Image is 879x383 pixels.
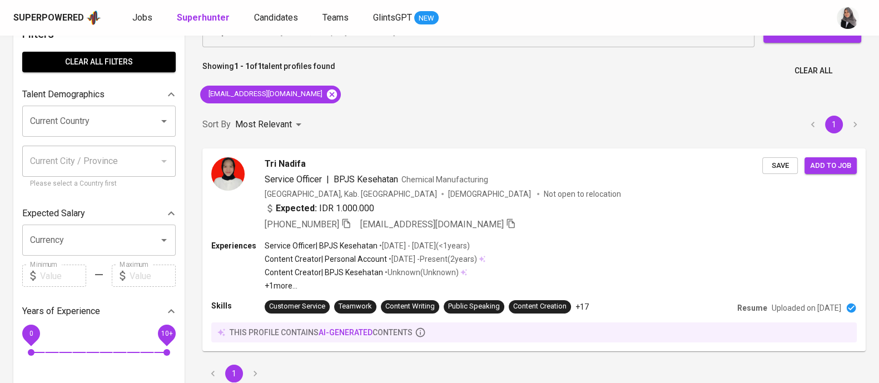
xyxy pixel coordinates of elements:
nav: pagination navigation [202,365,266,382]
span: Teams [322,12,349,23]
div: Expected Salary [22,202,176,225]
a: Candidates [254,11,300,25]
span: | [326,173,329,186]
img: app logo [86,9,101,26]
input: Value [130,265,176,287]
span: Jobs [132,12,152,23]
button: Clear All [790,61,837,81]
span: NEW [414,13,439,24]
p: Talent Demographics [22,88,105,101]
span: BPJS Kesehatan [334,174,398,185]
p: Sort By [202,118,231,131]
p: • [DATE] - [DATE] ( <1 years ) [378,240,470,251]
b: 1 - 1 [234,62,250,71]
div: Content Writing [385,301,435,312]
button: page 1 [225,365,243,382]
div: Superpowered [13,12,84,24]
p: Years of Experience [22,305,100,318]
span: Tri Nadifa [265,157,306,171]
p: Experiences [211,240,265,251]
div: [GEOGRAPHIC_DATA], Kab. [GEOGRAPHIC_DATA] [265,188,437,200]
button: Clear All filters [22,52,176,72]
p: this profile contains contents [230,327,413,338]
p: Resume [737,302,767,314]
p: Showing of talent profiles found [202,61,335,81]
span: [EMAIL_ADDRESS][DOMAIN_NAME] [200,89,329,100]
button: Add to job [804,157,857,175]
button: Save [762,157,798,175]
button: Open [156,232,172,248]
p: Service Officer | BPJS Kesehatan [265,240,378,251]
span: 0 [29,330,33,337]
span: AI-generated [319,328,373,337]
a: Superhunter [177,11,232,25]
button: Open [156,113,172,129]
p: Uploaded on [DATE] [772,302,841,314]
p: +1 more ... [265,280,485,291]
button: page 1 [825,116,843,133]
span: Save [768,160,792,172]
p: Content Creator | Personal Account [265,253,387,265]
input: Value [40,265,86,287]
p: Expected Salary [22,207,85,220]
img: d6e8e3de6b2d1dd6bbf75fd209564043.jpg [211,157,245,191]
div: IDR 1.000.000 [265,202,374,215]
p: Most Relevant [235,118,292,131]
span: GlintsGPT [373,12,412,23]
p: Please select a Country first [30,178,168,190]
p: Content Creator | BPJS Kesehatan [265,267,383,278]
span: [PHONE_NUMBER] [265,219,339,230]
nav: pagination navigation [802,116,866,133]
div: Content Creation [513,301,567,312]
div: [EMAIL_ADDRESS][DOMAIN_NAME] [200,86,341,103]
p: Skills [211,300,265,311]
a: Jobs [132,11,155,25]
span: Add to job [810,160,851,172]
span: [DEMOGRAPHIC_DATA] [448,188,533,200]
div: Teamwork [339,301,372,312]
b: Expected: [276,202,317,215]
span: Candidates [254,12,298,23]
span: Clear All filters [31,55,167,69]
a: Teams [322,11,351,25]
div: Public Speaking [448,301,500,312]
p: • Unknown ( Unknown ) [383,267,459,278]
span: Service Officer [265,174,322,185]
b: 1 [257,62,262,71]
span: Clear All [794,64,832,78]
div: Most Relevant [235,115,305,135]
b: Superhunter [177,12,230,23]
p: Not open to relocation [544,188,621,200]
p: +17 [575,301,589,312]
div: Years of Experience [22,300,176,322]
span: Chemical Manufacturing [401,175,488,184]
span: 10+ [161,330,172,337]
span: [EMAIL_ADDRESS][DOMAIN_NAME] [360,219,504,230]
img: sinta.windasari@glints.com [837,7,859,29]
a: GlintsGPT NEW [373,11,439,25]
a: Superpoweredapp logo [13,9,101,26]
a: Tri NadifaService Officer|BPJS KesehatanChemical Manufacturing[GEOGRAPHIC_DATA], Kab. [GEOGRAPHIC... [202,148,866,351]
p: • [DATE] - Present ( 2 years ) [387,253,477,265]
div: Customer Service [269,301,325,312]
div: Talent Demographics [22,83,176,106]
